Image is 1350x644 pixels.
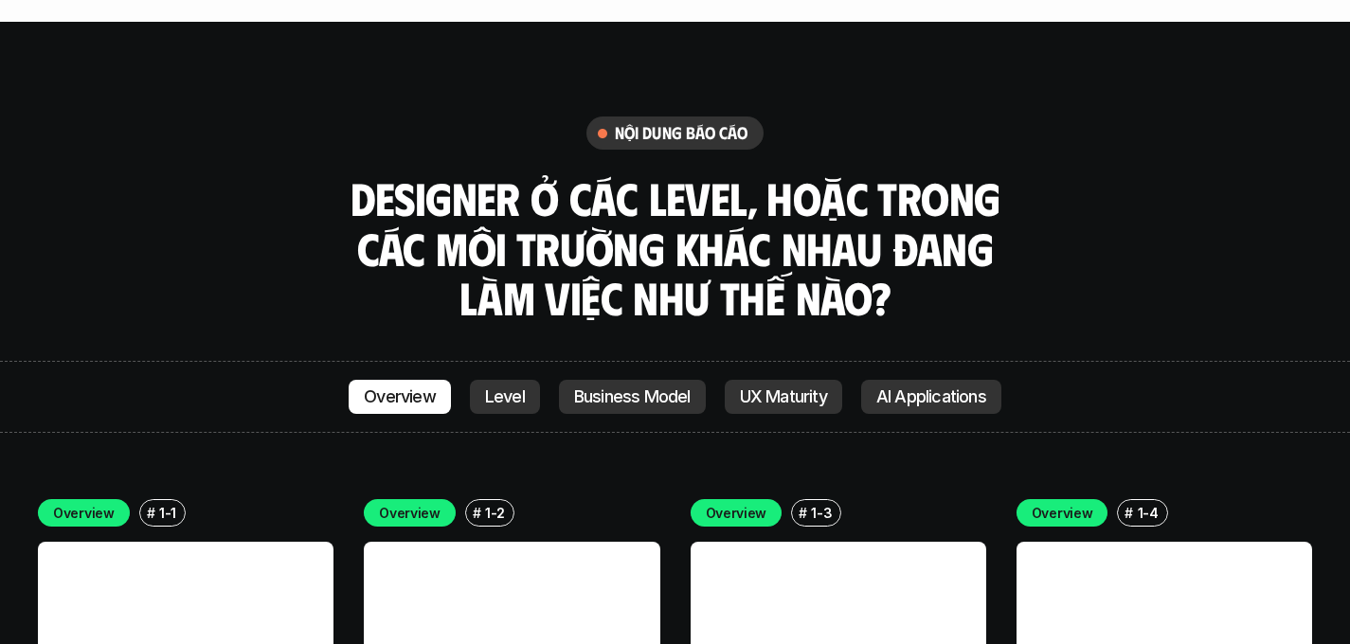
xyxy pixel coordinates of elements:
a: Business Model [559,380,706,414]
p: Business Model [574,387,691,406]
h3: Designer ở các level, hoặc trong các môi trường khác nhau đang làm việc như thế nào? [344,173,1007,323]
p: Overview [53,503,115,523]
p: Level [485,387,525,406]
p: 1-1 [159,503,176,523]
h6: # [147,506,155,520]
h6: # [1125,506,1133,520]
p: AI Applications [876,387,986,406]
a: AI Applications [861,380,1001,414]
p: UX Maturity [740,387,827,406]
p: Overview [364,387,436,406]
a: UX Maturity [725,380,842,414]
a: Level [470,380,540,414]
h6: # [473,506,481,520]
p: Overview [379,503,441,523]
p: Overview [1032,503,1093,523]
h6: nội dung báo cáo [615,122,748,144]
p: 1-3 [811,503,832,523]
a: Overview [349,380,451,414]
p: 1-4 [1138,503,1159,523]
h6: # [799,506,807,520]
p: Overview [706,503,767,523]
p: 1-2 [485,503,505,523]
